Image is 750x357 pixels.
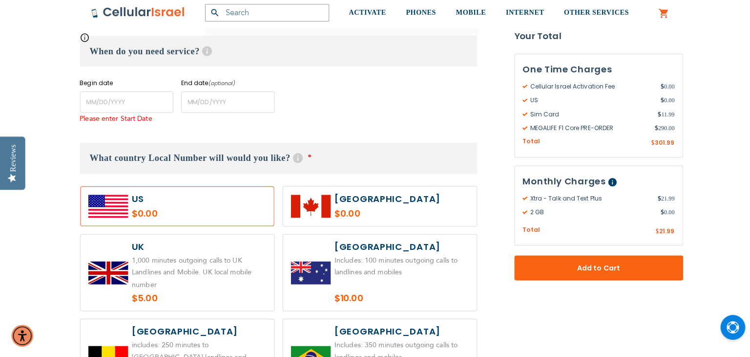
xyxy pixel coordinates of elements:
[514,67,664,82] h3: One Time Charges
[178,96,270,117] input: MM/DD/YYYY
[647,197,650,205] span: $
[506,257,672,282] button: Add to Cart
[514,114,647,123] span: Sim Card
[498,14,535,22] span: INTERNET
[205,84,232,91] i: (optional)
[650,210,653,219] span: $
[650,100,653,109] span: $
[514,128,644,136] span: MEGALIFE F1 Core PRE-ORDER
[650,87,653,95] span: $
[647,114,650,123] span: $
[506,34,672,49] strong: Your Total
[514,178,596,190] span: Monthly Charges
[288,156,298,166] span: Help
[79,41,469,71] h3: When do you need service?
[598,181,606,189] span: Help
[647,197,664,205] span: 21.99
[647,114,664,123] span: 11.99
[79,96,170,117] input: MM/DD/YYYY
[514,210,650,219] span: 2 GB
[8,148,17,175] div: Reviews
[399,14,429,22] span: PHONES
[199,51,208,61] span: Help
[650,87,664,95] span: 0.00
[640,142,644,151] span: $
[648,229,664,237] span: 21.99
[644,142,664,150] span: 301.99
[343,14,380,22] span: ACTIVATE
[538,265,640,275] span: Add to Cart
[650,100,664,109] span: 0.00
[514,100,650,109] span: US
[644,128,647,136] span: $
[448,14,478,22] span: MOBILE
[645,229,648,238] span: $
[650,210,664,219] span: 0.00
[514,197,647,205] span: Xtra - Talk and Text Plus
[514,87,650,95] span: Cellular Israel Activation Fee
[79,117,170,129] div: Please enter Start Date
[11,325,33,347] div: Accessibility Menu
[88,156,286,166] span: What country Local Number will would you like?
[514,140,531,150] span: Total
[514,227,531,237] span: Total
[644,128,664,136] span: 290.00
[555,14,619,22] span: OTHER SERVICES
[79,83,170,92] label: Begin date
[202,10,324,27] input: Search
[178,83,270,92] label: End date
[89,12,182,24] img: Cellular Israel Logo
